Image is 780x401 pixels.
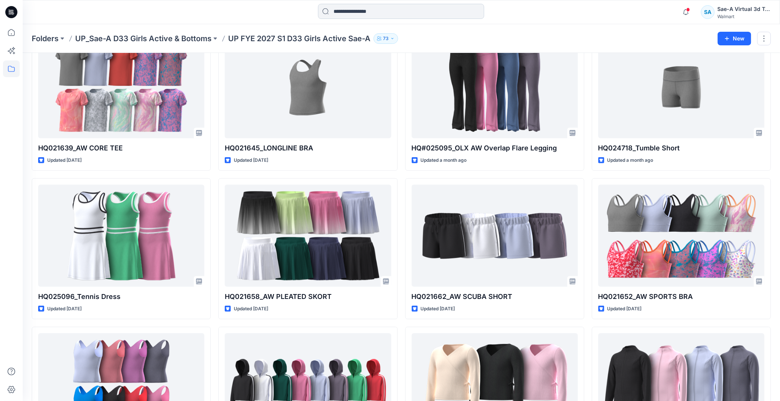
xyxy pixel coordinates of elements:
p: UP FYE 2027 S1 D33 Girls Active Sae-A [228,33,371,44]
a: HQ021658_AW PLEATED SKORT [225,185,391,287]
p: HQ#025095_OLX AW Overlap Flare Legging [412,143,578,153]
a: HQ024718_Tumble Short [598,36,765,138]
p: HQ021658_AW PLEATED SKORT [225,291,391,302]
p: Updated [DATE] [421,305,455,313]
a: HQ021652_AW SPORTS BRA [598,185,765,287]
a: Folders [32,33,59,44]
p: HQ021662_AW SCUBA SHORT [412,291,578,302]
p: Updated a month ago [607,156,653,164]
p: Updated [DATE] [234,305,268,313]
a: HQ021639_AW CORE TEE [38,36,204,138]
button: New [718,32,751,45]
p: HQ021652_AW SPORTS BRA [598,291,765,302]
button: 73 [374,33,398,44]
p: Updated [DATE] [607,305,642,313]
p: HQ021645_LONGLINE BRA [225,143,391,153]
p: HQ024718_Tumble Short [598,143,765,153]
a: HQ021645_LONGLINE BRA [225,36,391,138]
a: HQ025096_Tennis Dress [38,185,204,287]
a: UP_Sae-A D33 Girls Active & Bottoms [75,33,212,44]
div: Sae-A Virtual 3d Team [718,5,771,14]
p: Updated [DATE] [47,305,82,313]
a: HQ#025095_OLX AW Overlap Flare Legging [412,36,578,138]
p: HQ025096_Tennis Dress [38,291,204,302]
div: Walmart [718,14,771,19]
a: HQ021662_AW SCUBA SHORT [412,185,578,287]
div: SA [701,5,715,19]
p: Updated [DATE] [47,156,82,164]
p: HQ021639_AW CORE TEE [38,143,204,153]
p: Updated a month ago [421,156,467,164]
p: Updated [DATE] [234,156,268,164]
p: 73 [383,34,389,43]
